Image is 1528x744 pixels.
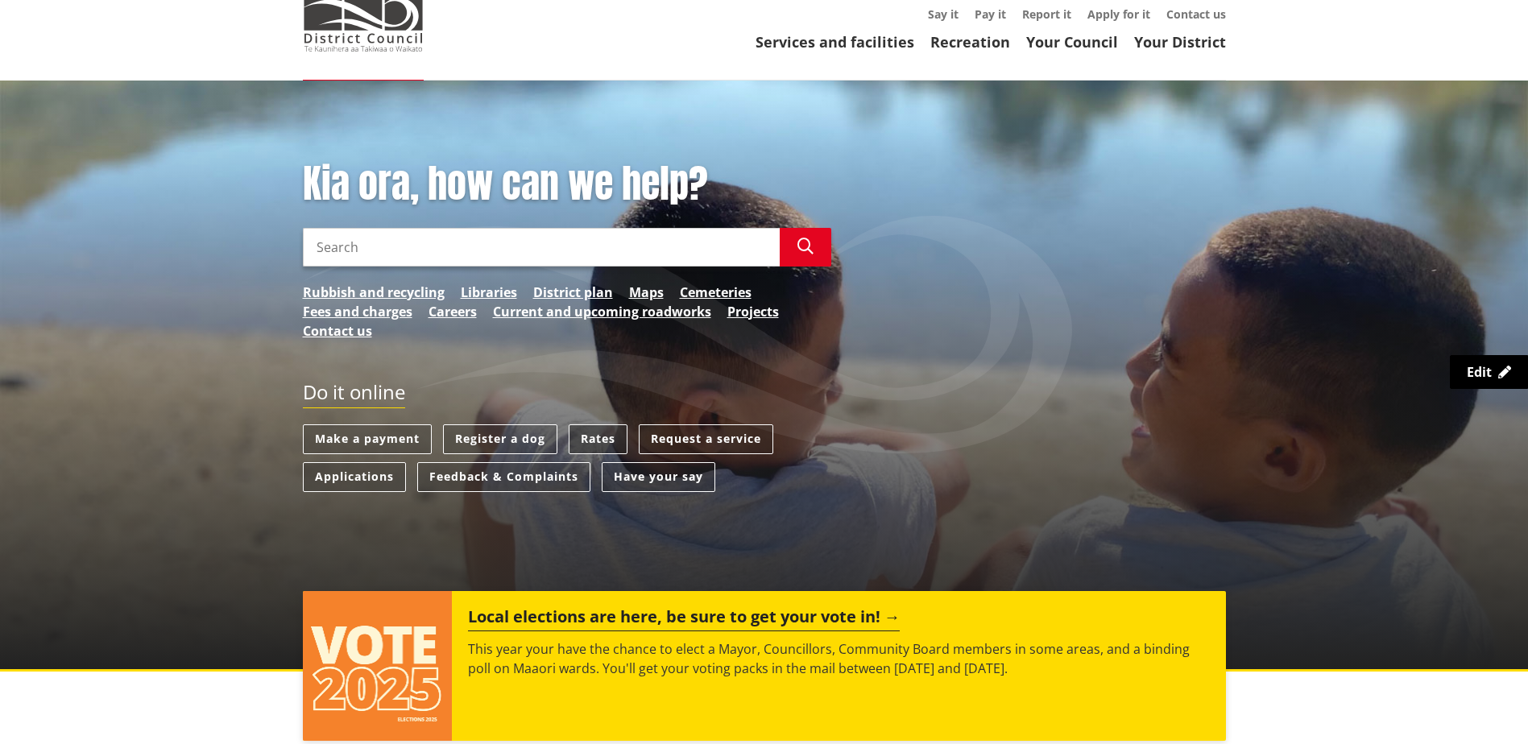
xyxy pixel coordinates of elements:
a: Make a payment [303,424,432,454]
a: Say it [928,6,959,22]
a: Feedback & Complaints [417,462,590,492]
img: Vote 2025 [303,591,453,741]
a: Applications [303,462,406,492]
h1: Kia ora, how can we help? [303,161,831,208]
a: Rates [569,424,627,454]
a: Projects [727,302,779,321]
a: Your Council [1026,32,1118,52]
a: Local elections are here, be sure to get your vote in! This year your have the chance to elect a ... [303,591,1226,741]
a: Libraries [461,283,517,302]
a: Request a service [639,424,773,454]
a: Recreation [930,32,1010,52]
a: Edit [1450,355,1528,389]
a: District plan [533,283,613,302]
a: Register a dog [443,424,557,454]
a: Apply for it [1087,6,1150,22]
a: Have your say [602,462,715,492]
a: Careers [429,302,477,321]
span: Edit [1467,363,1492,381]
h2: Local elections are here, be sure to get your vote in! [468,607,900,631]
a: Services and facilities [756,32,914,52]
a: Maps [629,283,664,302]
a: Pay it [975,6,1006,22]
a: Cemeteries [680,283,752,302]
input: Search input [303,228,780,267]
a: Current and upcoming roadworks [493,302,711,321]
p: This year your have the chance to elect a Mayor, Councillors, Community Board members in some are... [468,639,1209,678]
a: Contact us [1166,6,1226,22]
iframe: Messenger Launcher [1454,676,1512,734]
a: Your District [1134,32,1226,52]
a: Rubbish and recycling [303,283,445,302]
a: Contact us [303,321,372,341]
a: Report it [1022,6,1071,22]
h2: Do it online [303,381,405,409]
a: Fees and charges [303,302,412,321]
